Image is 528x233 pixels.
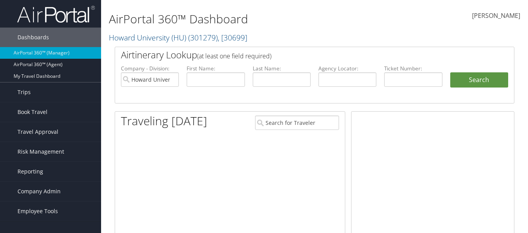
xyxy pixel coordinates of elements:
[384,65,442,72] label: Ticket Number:
[121,113,207,129] h1: Traveling [DATE]
[253,65,311,72] label: Last Name:
[17,82,31,102] span: Trips
[109,32,247,43] a: Howard University (HU)
[17,102,47,122] span: Book Travel
[472,11,520,20] span: [PERSON_NAME]
[197,52,271,60] span: (at least one field required)
[218,32,247,43] span: , [ 30699 ]
[17,5,95,23] img: airportal-logo.png
[17,122,58,142] span: Travel Approval
[121,65,179,72] label: Company - Division:
[17,201,58,221] span: Employee Tools
[121,48,475,61] h2: Airtinerary Lookup
[17,182,61,201] span: Company Admin
[17,28,49,47] span: Dashboards
[450,72,508,88] button: Search
[17,142,64,161] span: Risk Management
[318,65,376,72] label: Agency Locator:
[17,162,43,181] span: Reporting
[255,116,339,130] input: Search for Traveler
[187,65,245,72] label: First Name:
[472,4,520,28] a: [PERSON_NAME]
[188,32,218,43] span: ( 301279 )
[109,11,383,27] h1: AirPortal 360™ Dashboard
